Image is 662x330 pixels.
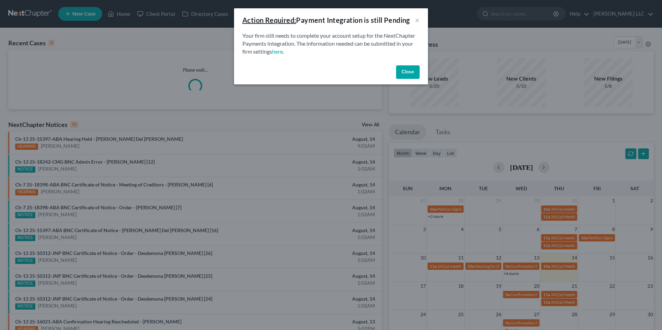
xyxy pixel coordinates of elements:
u: Action Required: [242,16,296,24]
p: Your firm still needs to complete your account setup for the NextChapter Payments Integration. Th... [242,32,420,56]
div: Payment Integration is still Pending [242,15,410,25]
button: × [415,16,420,24]
a: here [272,48,283,55]
button: Close [396,65,420,79]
